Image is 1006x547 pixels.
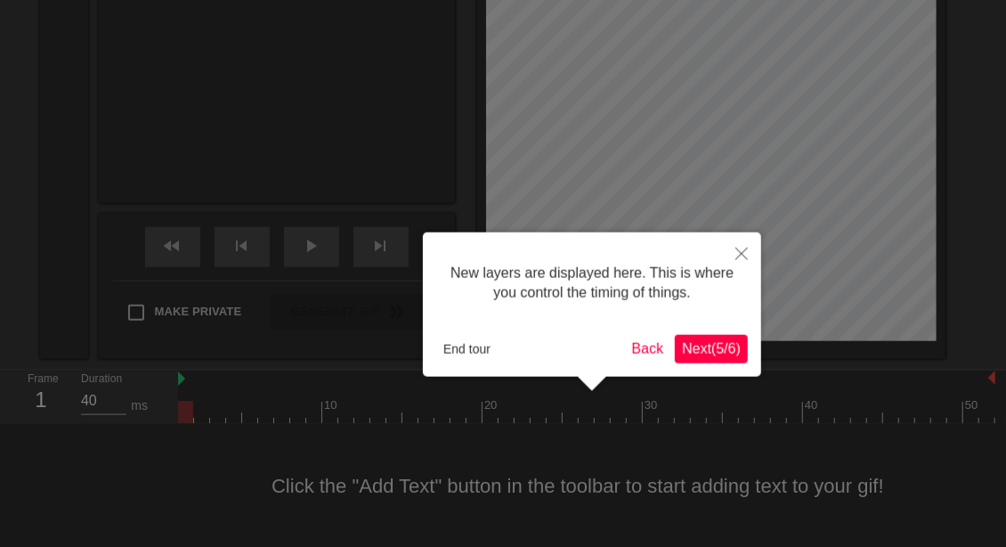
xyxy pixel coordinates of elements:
[675,335,748,363] button: Next
[722,233,761,273] button: Close
[436,336,498,363] button: End tour
[436,246,748,322] div: New layers are displayed here. This is where you control the timing of things.
[625,335,671,363] button: Back
[682,341,741,356] span: Next ( 5 / 6 )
